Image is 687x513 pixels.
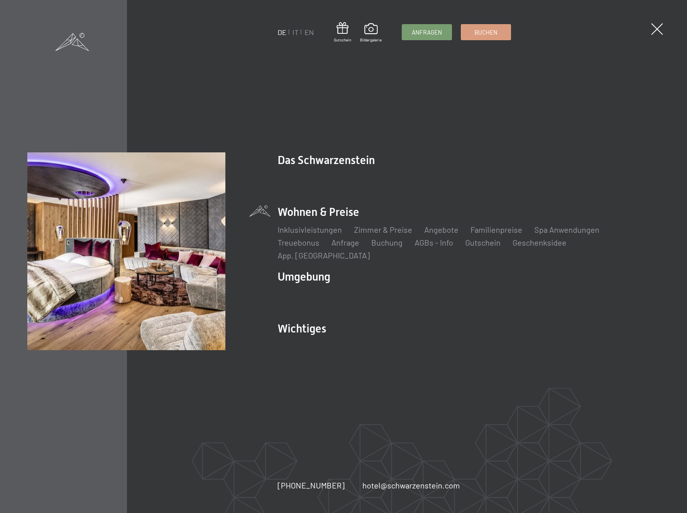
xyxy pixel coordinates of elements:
[331,238,359,247] a: Anfrage
[424,225,458,234] a: Angebote
[465,238,501,247] a: Gutschein
[474,28,497,37] span: Buchen
[360,37,382,43] span: Bildergalerie
[461,25,511,40] a: Buchen
[334,37,351,43] span: Gutschein
[278,480,345,491] a: [PHONE_NUMBER]
[334,22,351,43] a: Gutschein
[534,225,599,234] a: Spa Anwendungen
[278,480,345,490] span: [PHONE_NUMBER]
[292,28,299,37] a: IT
[470,225,522,234] a: Familienpreise
[27,152,225,350] img: Wellnesshotel Südtirol SCHWARZENSTEIN - Wellnessurlaub in den Alpen, Wandern und Wellness
[278,28,286,37] a: DE
[305,28,314,37] a: EN
[412,28,442,37] span: Anfragen
[513,238,566,247] a: Geschenksidee
[278,238,319,247] a: Treuebonus
[415,238,453,247] a: AGBs - Info
[402,25,452,40] a: Anfragen
[362,480,460,491] a: hotel@schwarzenstein.com
[278,250,370,260] a: App. [GEOGRAPHIC_DATA]
[371,238,403,247] a: Buchung
[278,225,342,234] a: Inklusivleistungen
[354,225,412,234] a: Zimmer & Preise
[360,23,382,43] a: Bildergalerie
